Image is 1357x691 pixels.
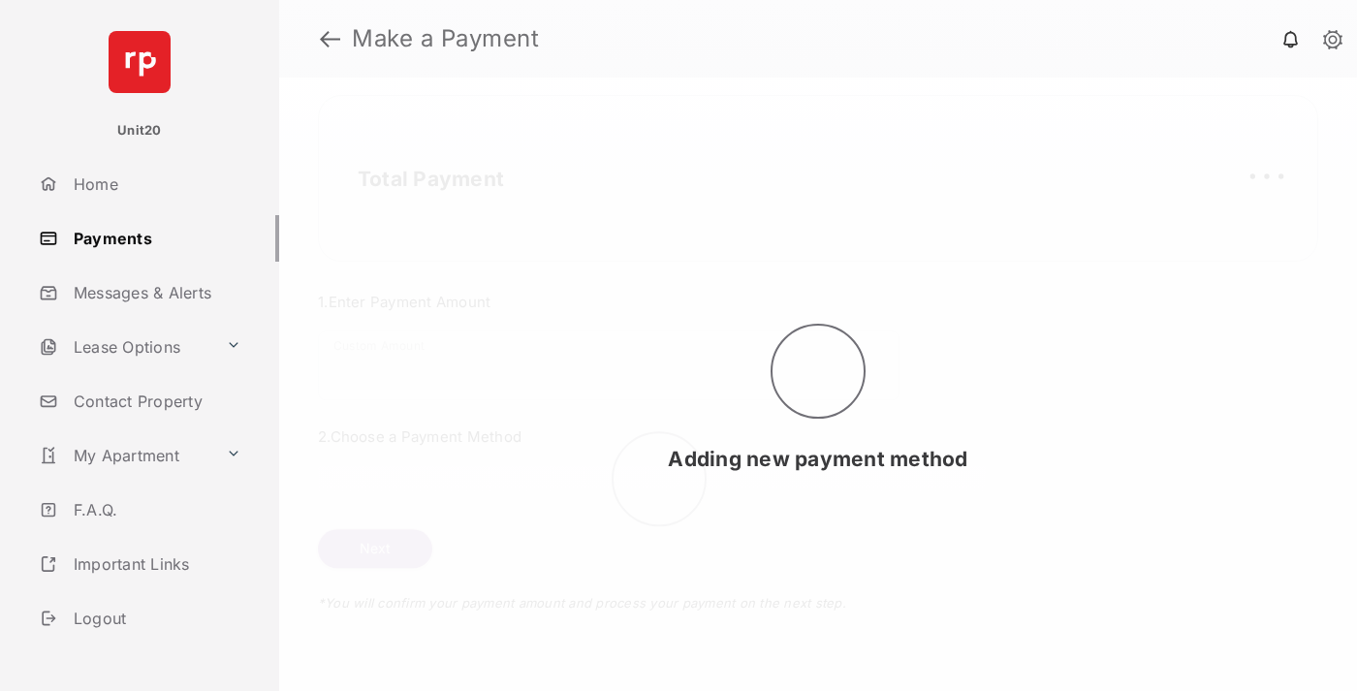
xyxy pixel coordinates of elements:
a: My Apartment [31,432,218,479]
span: Adding new payment method [668,447,967,471]
a: Logout [31,595,279,642]
strong: Make a Payment [352,27,539,50]
a: Home [31,161,279,207]
img: svg+xml;base64,PHN2ZyB4bWxucz0iaHR0cDovL3d3dy53My5vcmcvMjAwMC9zdmciIHdpZHRoPSI2NCIgaGVpZ2h0PSI2NC... [109,31,171,93]
a: F.A.Q. [31,487,279,533]
a: Lease Options [31,324,218,370]
a: Contact Property [31,378,279,424]
a: Payments [31,215,279,262]
a: Messages & Alerts [31,269,279,316]
p: Unit20 [117,121,162,141]
a: Important Links [31,541,249,587]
